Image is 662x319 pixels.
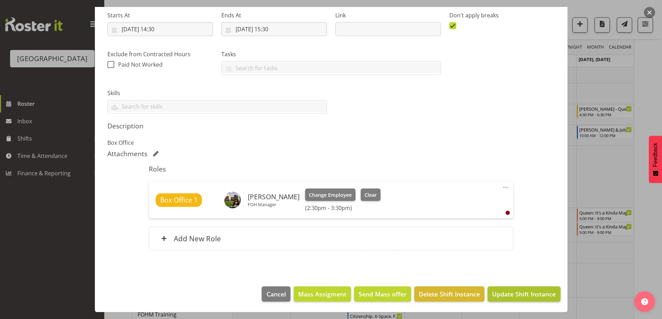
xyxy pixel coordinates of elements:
[354,286,411,302] button: Send Mass offer
[365,191,377,199] span: Clear
[221,22,327,36] input: Click to select...
[107,138,555,147] p: Box Office
[267,289,286,299] span: Cancel
[107,50,213,58] label: Exclude from Contracted Hours
[506,211,510,215] div: User is clocked out
[224,192,241,208] img: valerie-donaldson30b84046e2fb4b3171eb6bf86b7ff7f4.png
[174,234,221,243] h6: Add New Role
[262,286,290,302] button: Cancel
[248,202,300,207] p: FOH Manager
[107,150,147,158] h5: Attachments
[248,193,300,201] h6: [PERSON_NAME]
[305,204,380,211] h6: (2:30pm - 3:30pm)
[359,289,407,299] span: Send Mass offer
[361,188,381,201] button: Clear
[149,165,513,173] h5: Roles
[305,188,355,201] button: Change Employee
[107,89,327,97] label: Skills
[449,11,555,19] label: Don't apply breaks
[652,143,659,167] span: Feedback
[641,298,648,305] img: help-xxl-2.png
[492,289,556,299] span: Update Shift Instance
[221,50,441,58] label: Tasks
[419,289,480,299] span: Delete Shift Instance
[222,62,441,73] input: Search for tasks
[298,289,346,299] span: Mass Assigment
[118,61,163,68] span: Paid Not Worked
[107,11,213,19] label: Starts At
[294,286,351,302] button: Mass Assigment
[221,11,327,19] label: Ends At
[108,101,327,112] input: Search for skills
[649,136,662,183] button: Feedback - Show survey
[107,122,555,130] h5: Description
[414,286,484,302] button: Delete Shift Instance
[107,22,213,36] input: Click to select...
[335,11,441,19] label: Link
[160,195,198,205] span: Box Office 1
[309,191,352,199] span: Change Employee
[488,286,560,302] button: Update Shift Instance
